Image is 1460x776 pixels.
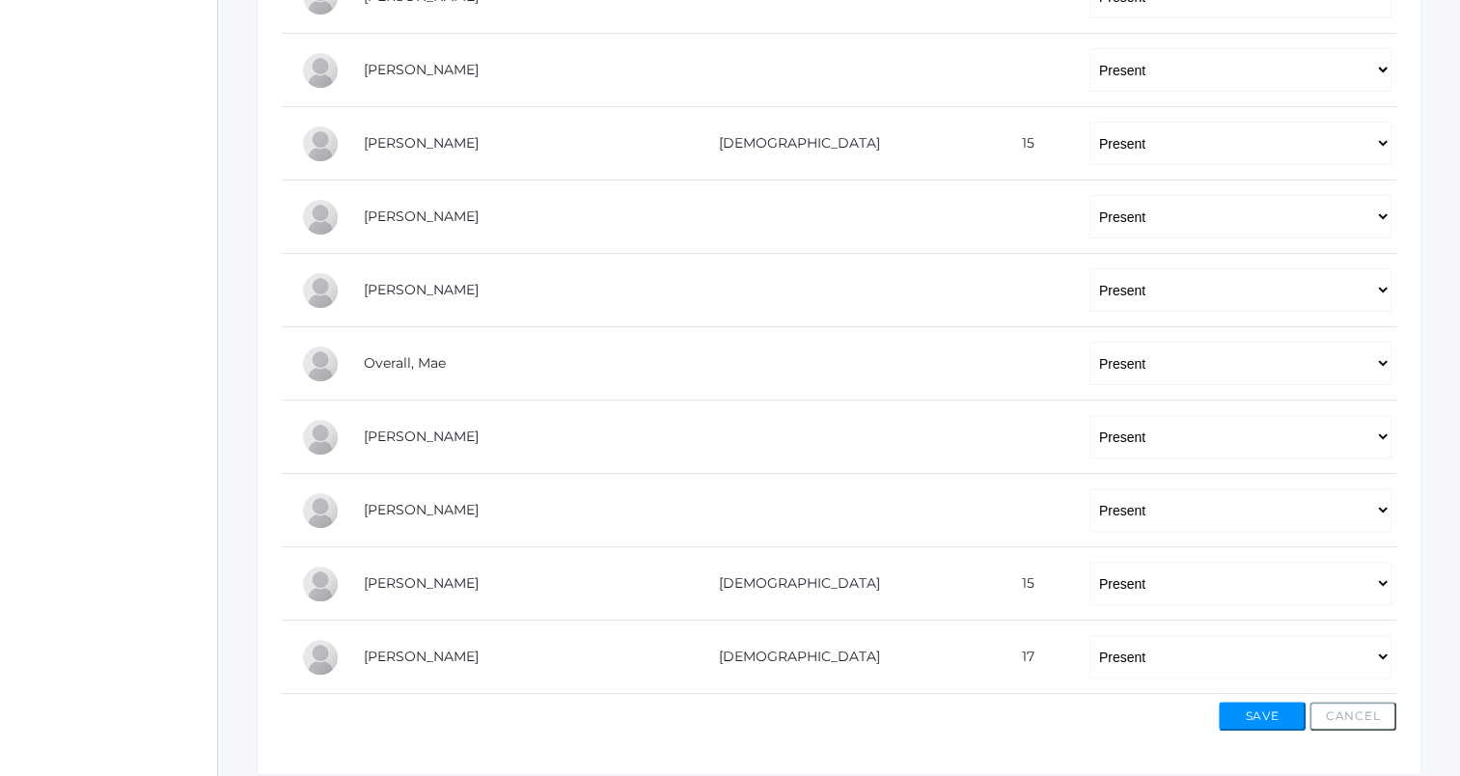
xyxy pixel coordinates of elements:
div: Wyatt Hill [301,51,340,90]
td: 17 [971,621,1069,694]
a: Overall, Mae [364,354,446,372]
td: 15 [971,107,1069,180]
a: [PERSON_NAME] [364,648,479,665]
a: [PERSON_NAME] [364,501,479,518]
div: Natalia Nichols [301,271,340,310]
td: [DEMOGRAPHIC_DATA] [613,621,971,694]
div: Wylie Myers [301,198,340,236]
td: [DEMOGRAPHIC_DATA] [613,107,971,180]
a: [PERSON_NAME] [364,428,479,445]
a: [PERSON_NAME] [364,134,479,152]
button: Cancel [1309,702,1396,731]
td: [DEMOGRAPHIC_DATA] [613,547,971,621]
div: Ryan Lawler [301,125,340,163]
a: [PERSON_NAME] [364,281,479,298]
td: 15 [971,547,1069,621]
div: Gretchen Renz [301,491,340,530]
a: [PERSON_NAME] [364,208,479,225]
div: Brody Slawson [301,638,340,677]
a: [PERSON_NAME] [364,574,479,592]
a: [PERSON_NAME] [364,61,479,78]
div: Mae Overall [301,345,340,383]
div: Haylie Slawson [301,565,340,603]
button: Save [1219,702,1306,731]
div: Sophia Pindel [301,418,340,457]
